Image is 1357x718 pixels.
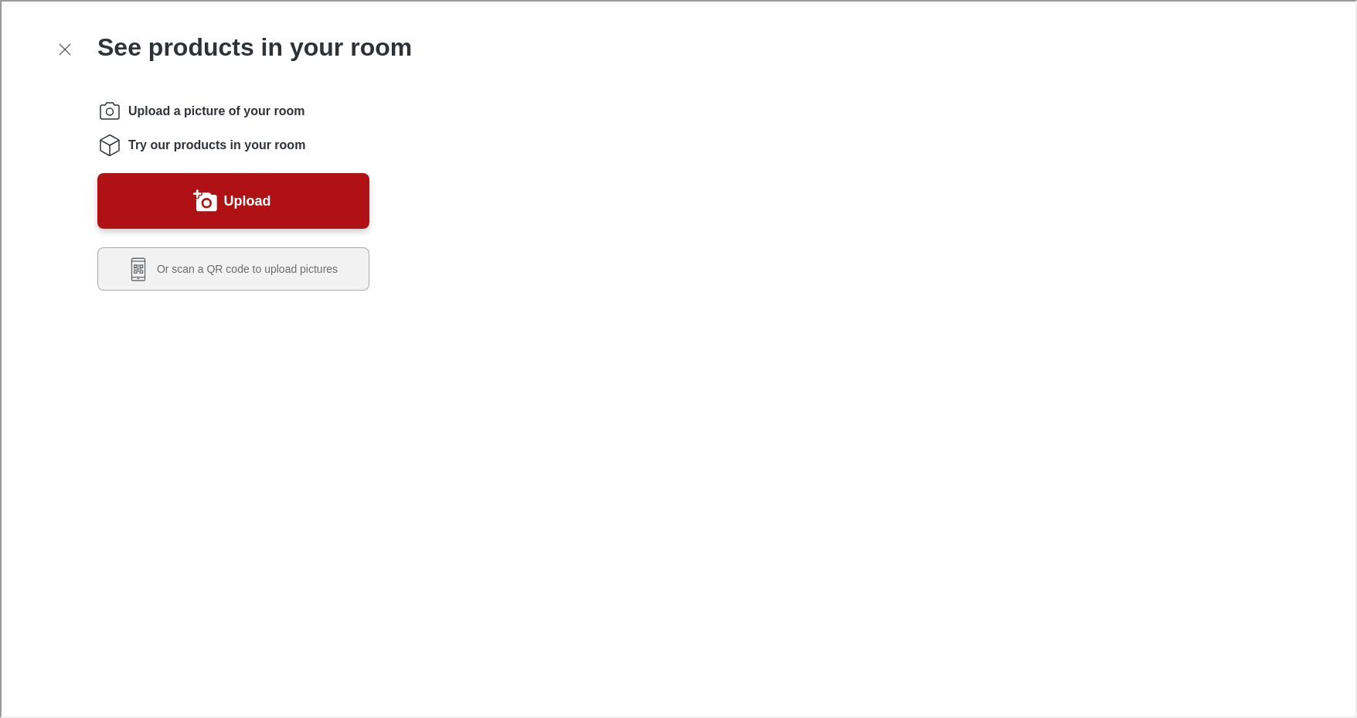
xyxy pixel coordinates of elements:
[127,135,304,152] span: Try our products in your room
[96,246,368,289] button: Scan a QR code to upload pictures
[96,172,368,227] button: Upload a picture of your room
[96,97,368,156] ol: Instructions
[49,34,77,62] button: Exit visualizer
[223,187,270,212] label: Upload
[127,101,303,118] span: Upload a picture of your room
